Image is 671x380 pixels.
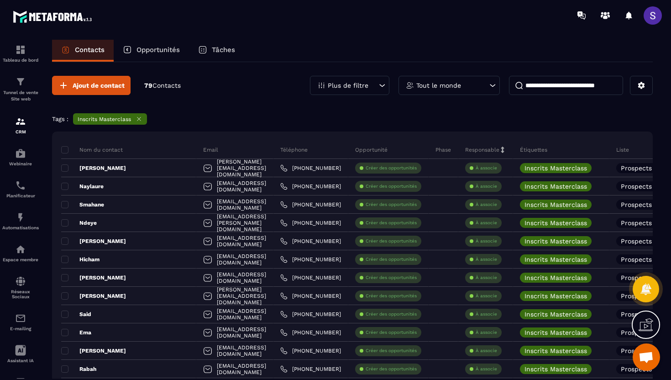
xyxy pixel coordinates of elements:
[15,212,26,223] img: automations
[61,164,126,172] p: [PERSON_NAME]
[2,69,39,109] a: formationformationTunnel de vente Site web
[136,46,180,54] p: Opportunités
[203,146,218,153] p: Email
[15,276,26,287] img: social-network
[61,292,126,300] p: [PERSON_NAME]
[280,256,341,263] a: [PHONE_NUMBER]
[280,219,341,227] a: [PHONE_NUMBER]
[61,219,97,227] p: Ndeye
[78,116,131,122] p: Inscrits Masterclass
[2,129,39,134] p: CRM
[476,274,497,281] p: À associe
[15,244,26,255] img: automations
[189,40,244,62] a: Tâches
[61,183,104,190] p: Naylaure
[524,311,587,317] p: Inscrits Masterclass
[61,237,126,245] p: [PERSON_NAME]
[2,326,39,331] p: E-mailing
[2,193,39,198] p: Planificateur
[476,183,497,190] p: À associe
[2,90,39,102] p: Tunnel de vente Site web
[280,183,341,190] a: [PHONE_NUMBER]
[366,238,417,244] p: Créer des opportunités
[328,82,368,89] p: Plus de filtre
[524,220,587,226] p: Inscrits Masterclass
[2,289,39,299] p: Réseaux Sociaux
[61,201,104,208] p: Smahane
[73,81,125,90] span: Ajout de contact
[524,238,587,244] p: Inscrits Masterclass
[524,274,587,281] p: Inscrits Masterclass
[2,58,39,63] p: Tableau de bord
[61,256,100,263] p: Hicham
[476,293,497,299] p: À associe
[280,329,341,336] a: [PHONE_NUMBER]
[366,311,417,317] p: Créer des opportunités
[15,76,26,87] img: formation
[2,173,39,205] a: schedulerschedulerPlanificateur
[52,76,131,95] button: Ajout de contact
[15,313,26,324] img: email
[2,109,39,141] a: formationformationCRM
[476,201,497,208] p: À associe
[15,116,26,127] img: formation
[366,366,417,372] p: Créer des opportunités
[633,343,660,371] div: Ouvrir le chat
[524,183,587,190] p: Inscrits Masterclass
[366,348,417,354] p: Créer des opportunités
[366,183,417,190] p: Créer des opportunités
[61,329,91,336] p: Ema
[61,347,126,354] p: [PERSON_NAME]
[524,329,587,336] p: Inscrits Masterclass
[416,82,461,89] p: Tout le monde
[2,161,39,166] p: Webinaire
[280,146,308,153] p: Téléphone
[476,165,497,171] p: À associe
[2,269,39,306] a: social-networksocial-networkRéseaux Sociaux
[366,220,417,226] p: Créer des opportunités
[2,141,39,173] a: automationsautomationsWebinaire
[476,220,497,226] p: À associe
[476,311,497,317] p: À associe
[15,148,26,159] img: automations
[2,225,39,230] p: Automatisations
[524,201,587,208] p: Inscrits Masterclass
[280,311,341,318] a: [PHONE_NUMBER]
[524,366,587,372] p: Inscrits Masterclass
[280,237,341,245] a: [PHONE_NUMBER]
[366,274,417,281] p: Créer des opportunités
[2,237,39,269] a: automationsautomationsEspace membre
[2,306,39,338] a: emailemailE-mailing
[366,201,417,208] p: Créer des opportunités
[524,348,587,354] p: Inscrits Masterclass
[2,257,39,262] p: Espace membre
[616,146,629,153] p: Liste
[476,238,497,244] p: À associe
[75,46,105,54] p: Contacts
[212,46,235,54] p: Tâches
[476,348,497,354] p: À associe
[520,146,547,153] p: Étiquettes
[366,293,417,299] p: Créer des opportunités
[524,165,587,171] p: Inscrits Masterclass
[280,274,341,281] a: [PHONE_NUMBER]
[13,8,95,25] img: logo
[144,81,181,90] p: 79
[465,146,499,153] p: Responsable
[61,146,123,153] p: Nom du contact
[114,40,189,62] a: Opportunités
[280,292,341,300] a: [PHONE_NUMBER]
[2,338,39,370] a: Assistant IA
[2,358,39,363] p: Assistant IA
[61,311,91,318] p: Said
[280,164,341,172] a: [PHONE_NUMBER]
[152,82,181,89] span: Contacts
[15,44,26,55] img: formation
[524,293,587,299] p: Inscrits Masterclass
[52,116,68,122] p: Tags :
[476,256,497,263] p: À associe
[366,329,417,336] p: Créer des opportunités
[2,205,39,237] a: automationsautomationsAutomatisations
[15,180,26,191] img: scheduler
[355,146,388,153] p: Opportunité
